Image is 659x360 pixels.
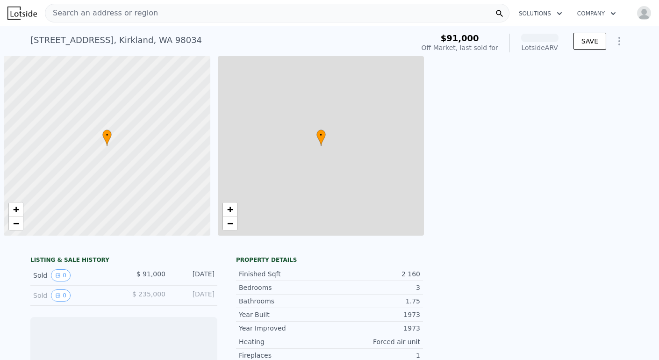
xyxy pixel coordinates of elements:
[9,202,23,216] a: Zoom in
[329,337,420,346] div: Forced air unit
[239,310,329,319] div: Year Built
[30,34,202,47] div: [STREET_ADDRESS] , Kirkland , WA 98034
[573,33,606,50] button: SAVE
[13,217,19,229] span: −
[239,296,329,306] div: Bathrooms
[173,269,215,281] div: [DATE]
[422,43,498,52] div: Off Market, last sold for
[136,270,165,278] span: $ 91,000
[227,217,233,229] span: −
[132,290,165,298] span: $ 235,000
[51,289,71,302] button: View historical data
[239,324,329,333] div: Year Improved
[329,269,420,279] div: 2 160
[570,5,623,22] button: Company
[33,269,116,281] div: Sold
[316,130,326,146] div: •
[329,324,420,333] div: 1973
[102,131,112,139] span: •
[7,7,37,20] img: Lotside
[239,269,329,279] div: Finished Sqft
[51,269,71,281] button: View historical data
[227,203,233,215] span: +
[239,351,329,360] div: Fireplaces
[45,7,158,19] span: Search an address or region
[239,337,329,346] div: Heating
[441,33,479,43] span: $91,000
[223,216,237,230] a: Zoom out
[329,296,420,306] div: 1.75
[236,256,423,264] div: Property details
[329,283,420,292] div: 3
[316,131,326,139] span: •
[13,203,19,215] span: +
[239,283,329,292] div: Bedrooms
[637,6,652,21] img: avatar
[9,216,23,230] a: Zoom out
[521,43,559,52] div: Lotside ARV
[329,310,420,319] div: 1973
[223,202,237,216] a: Zoom in
[33,289,116,302] div: Sold
[173,289,215,302] div: [DATE]
[30,256,217,266] div: LISTING & SALE HISTORY
[511,5,570,22] button: Solutions
[610,32,629,50] button: Show Options
[102,130,112,146] div: •
[329,351,420,360] div: 1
